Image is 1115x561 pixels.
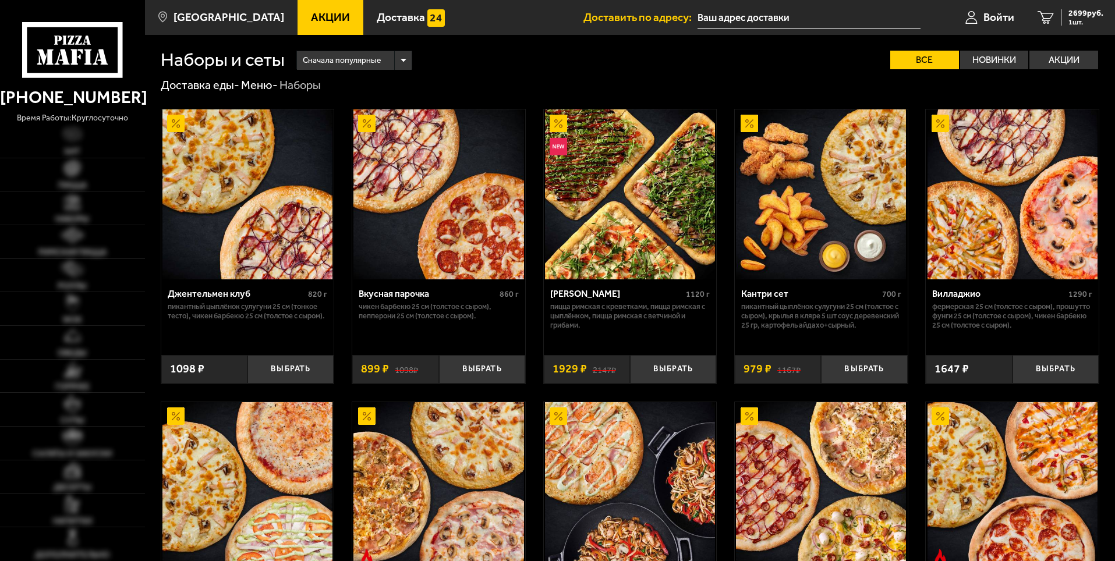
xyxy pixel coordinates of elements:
div: Джентельмен клуб [168,288,306,299]
a: АкционныйВкусная парочка [352,109,525,279]
span: 899 ₽ [361,363,389,375]
p: Пикантный цыплёнок сулугуни 25 см (толстое с сыром), крылья в кляре 5 шт соус деревенский 25 гр, ... [741,302,901,330]
span: 1120 г [686,289,710,299]
a: АкционныйКантри сет [735,109,908,279]
span: 820 г [308,289,327,299]
a: АкционныйВилладжио [926,109,1099,279]
img: Джентельмен клуб [162,109,332,279]
span: [GEOGRAPHIC_DATA] [174,12,284,23]
span: Дополнительно [35,551,109,559]
span: Салаты и закуски [33,449,112,457]
button: Выбрать [630,355,716,384]
span: 1290 г [1068,289,1092,299]
img: Мама Миа [545,109,715,279]
a: Доставка еды- [161,78,239,92]
span: 860 г [500,289,519,299]
label: Новинки [960,51,1029,69]
img: 15daf4d41897b9f0e9f617042186c801.svg [427,9,445,27]
span: Пицца [58,181,87,189]
span: 1929 ₽ [553,363,587,375]
span: Роллы [58,282,87,290]
button: Выбрать [247,355,334,384]
div: [PERSON_NAME] [550,288,684,299]
span: 1647 ₽ [935,363,969,375]
img: Акционный [741,115,758,132]
button: Выбрать [1013,355,1099,384]
img: Акционный [550,115,567,132]
img: Акционный [167,407,185,425]
span: Доставка [377,12,425,23]
img: Акционный [358,115,376,132]
span: WOK [63,315,82,324]
input: Ваш адрес доставки [698,7,921,29]
span: Сначала популярные [303,49,381,72]
a: АкционныйДжентельмен клуб [161,109,334,279]
p: Чикен Барбекю 25 см (толстое с сыром), Пепперони 25 см (толстое с сыром). [359,302,519,321]
img: Акционный [550,407,567,425]
span: Римская пицца [38,248,107,256]
span: 700 г [882,289,901,299]
img: Вилладжио [928,109,1098,279]
label: Все [890,51,959,69]
img: Акционный [741,407,758,425]
s: 1098 ₽ [395,363,418,375]
span: Горячее [55,382,90,390]
span: Хит [64,147,80,155]
span: 979 ₽ [744,363,771,375]
button: Выбрать [821,355,907,384]
a: Меню- [241,78,278,92]
s: 1167 ₽ [777,363,801,375]
label: Акции [1029,51,1098,69]
img: Акционный [932,115,949,132]
img: Вкусная парочка [353,109,523,279]
h1: Наборы и сеты [161,51,285,69]
s: 2147 ₽ [593,363,616,375]
p: Пикантный цыплёнок сулугуни 25 см (тонкое тесто), Чикен Барбекю 25 см (толстое с сыром). [168,302,328,321]
img: Акционный [358,407,376,425]
span: Десерты [54,483,91,491]
span: 1 шт. [1068,19,1103,26]
span: Наборы [55,215,89,223]
img: Кантри сет [736,109,906,279]
img: Новинка [550,138,567,155]
span: Супы [61,416,84,424]
span: Доставить по адресу: [583,12,698,23]
span: Напитки [53,517,92,525]
div: Наборы [279,78,321,93]
span: Войти [983,12,1014,23]
p: Пицца Римская с креветками, Пицца Римская с цыплёнком, Пицца Римская с ветчиной и грибами. [550,302,710,330]
p: Фермерская 25 см (толстое с сыром), Прошутто Фунги 25 см (толстое с сыром), Чикен Барбекю 25 см (... [932,302,1092,330]
button: Выбрать [439,355,525,384]
img: Акционный [932,407,949,425]
div: Кантри сет [741,288,879,299]
span: 1098 ₽ [170,363,204,375]
div: Вкусная парочка [359,288,497,299]
a: АкционныйНовинкаМама Миа [544,109,717,279]
img: Акционный [167,115,185,132]
div: Вилладжио [932,288,1066,299]
span: Обеды [58,349,87,357]
span: 2699 руб. [1068,9,1103,17]
span: Акции [311,12,350,23]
